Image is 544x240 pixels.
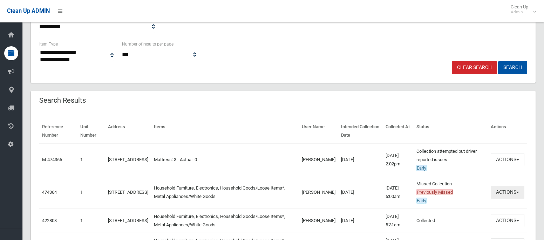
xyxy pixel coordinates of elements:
td: [DATE] 2:02pm [383,143,414,176]
td: Household Furniture, Electronics, Household Goods/Loose Items*, Metal Appliances/White Goods [151,176,299,208]
td: [DATE] 6:00am [383,176,414,208]
a: [STREET_ADDRESS] [108,218,148,223]
td: Collection attempted but driver reported issues [414,143,488,176]
a: Clear Search [452,61,497,74]
header: Search Results [31,94,94,107]
th: Collected At [383,119,414,143]
span: Clean Up ADMIN [7,8,50,14]
td: Collected [414,208,488,233]
td: [PERSON_NAME] [299,208,338,233]
td: 1 [77,208,105,233]
button: Actions [491,186,524,199]
th: Address [105,119,151,143]
label: Number of results per page [122,40,174,48]
th: Intended Collection Date [338,119,382,143]
button: Actions [491,214,524,227]
td: Missed Collection [414,176,488,208]
th: Items [151,119,299,143]
small: Admin [511,9,528,15]
td: [DATE] 5:31am [383,208,414,233]
th: Unit Number [77,119,105,143]
td: Mattress: 3 - Actual: 0 [151,143,299,176]
th: Reference Number [39,119,77,143]
td: 1 [77,176,105,208]
td: [PERSON_NAME] [299,176,338,208]
a: [STREET_ADDRESS] [108,157,148,162]
a: 474364 [42,190,57,195]
label: Item Type [39,40,58,48]
a: M-474365 [42,157,62,162]
th: User Name [299,119,338,143]
a: [STREET_ADDRESS] [108,190,148,195]
span: Clean Up [507,4,535,15]
a: 422803 [42,218,57,223]
span: Previously Missed [416,189,453,195]
td: [DATE] [338,208,382,233]
th: Status [414,119,488,143]
td: 1 [77,143,105,176]
button: Actions [491,153,524,166]
span: Early [416,198,427,204]
td: [DATE] [338,176,382,208]
td: Household Furniture, Electronics, Household Goods/Loose Items*, Metal Appliances/White Goods [151,208,299,233]
button: Search [498,61,527,74]
span: Early [416,165,427,171]
td: [PERSON_NAME] [299,143,338,176]
td: [DATE] [338,143,382,176]
th: Actions [488,119,527,143]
